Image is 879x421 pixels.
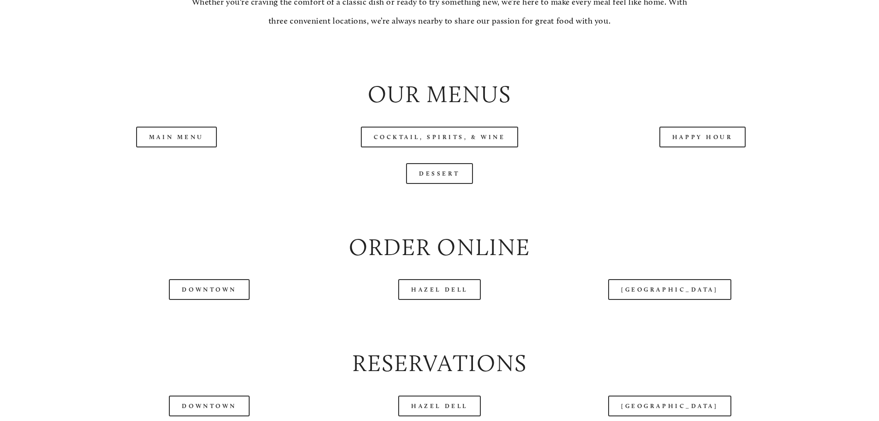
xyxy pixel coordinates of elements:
a: Cocktail, Spirits, & Wine [361,127,519,147]
h2: Order Online [53,231,826,264]
a: Hazel Dell [398,396,481,416]
a: Downtown [169,279,249,300]
a: Dessert [406,163,473,184]
h2: Our Menus [53,78,826,111]
a: [GEOGRAPHIC_DATA] [608,396,731,416]
a: Happy Hour [659,127,746,147]
a: [GEOGRAPHIC_DATA] [608,279,731,300]
a: Main Menu [136,127,217,147]
a: Hazel Dell [398,279,481,300]
a: Downtown [169,396,249,416]
h2: Reservations [53,347,826,380]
